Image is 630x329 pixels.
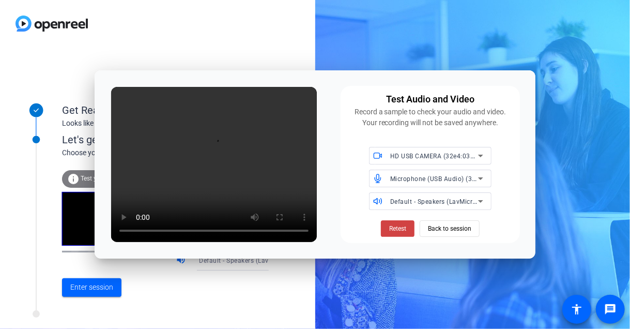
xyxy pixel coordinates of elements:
span: Test your audio and video [81,175,152,182]
mat-icon: info [67,173,80,185]
span: Back to session [428,219,471,238]
div: Looks like you've been invited to join [62,118,269,129]
span: Default - Speakers (LavMicro-U) [199,256,294,264]
span: Microphone (USB Audio) (32e4:0317) [390,174,503,183]
div: Get Ready! [62,102,269,118]
mat-icon: message [604,303,617,316]
button: Retest [381,220,414,237]
mat-icon: volume_up [176,255,188,267]
span: Default - Speakers (LavMicro-U) [390,197,485,205]
span: HD USB CAMERA (32e4:0317) [390,152,481,160]
div: Test Audio and Video [386,92,474,107]
span: Retest [389,224,406,233]
div: Choose your settings [62,147,290,158]
div: Let's get connected. [62,132,290,147]
div: Record a sample to check your audio and video. Your recording will not be saved anywhere. [347,107,514,128]
button: Back to session [420,220,480,237]
span: Enter session [70,282,113,293]
mat-icon: accessibility [571,303,583,316]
